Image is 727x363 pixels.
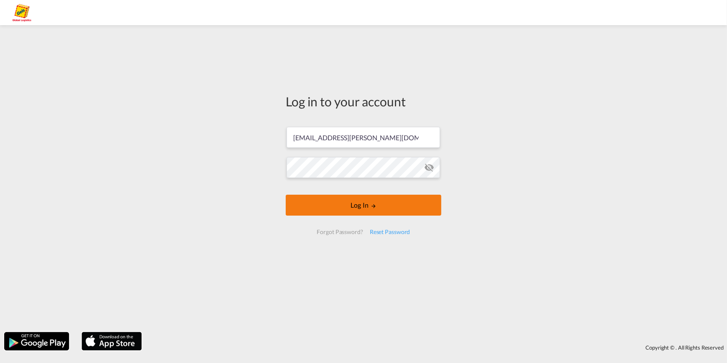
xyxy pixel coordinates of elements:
[286,195,441,216] button: LOGIN
[366,224,414,239] div: Reset Password
[313,224,366,239] div: Forgot Password?
[287,127,440,148] input: Enter email/phone number
[146,340,727,355] div: Copyright © . All Rights Reserved
[286,93,441,110] div: Log in to your account
[13,3,31,22] img: a2a4a140666c11eeab5485e577415959.png
[81,331,143,351] img: apple.png
[3,331,70,351] img: google.png
[424,162,434,172] md-icon: icon-eye-off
